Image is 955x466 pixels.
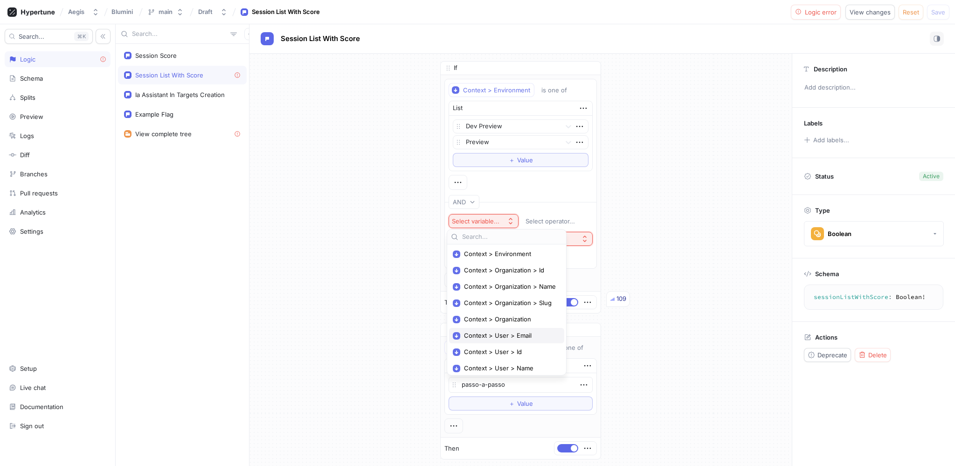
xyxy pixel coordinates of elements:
div: Example Flag [135,111,173,118]
input: Search... [462,232,562,242]
span: View changes [850,9,891,15]
div: Aegis [68,8,84,16]
div: Analytics [20,209,46,216]
span: Session List With Score [281,35,360,42]
button: AND [449,195,479,209]
span: ＋ [509,401,515,406]
button: Aegis [64,4,103,20]
span: Value [517,401,533,406]
span: Save [931,9,945,15]
div: K [74,32,89,41]
div: Select operator... [526,217,575,225]
span: Delete [868,352,887,358]
p: Type [815,207,830,214]
div: main [159,8,173,16]
button: main [144,4,187,20]
div: 109 [616,294,626,304]
span: Value [517,157,533,163]
div: Boolean [828,230,851,238]
div: Select variable... [452,217,499,225]
span: Context > Environment [464,250,556,258]
div: Documentation [20,403,63,410]
p: Labels [804,119,823,127]
span: Context > Organization [464,315,556,323]
div: Draft [198,8,213,16]
div: Session List With Score [135,71,203,79]
button: is one of [537,83,581,97]
span: Context > User > Email [464,332,556,340]
p: Then [444,444,459,453]
button: Select variable... [449,214,519,228]
button: Context > Environment [449,83,534,97]
span: Search... [19,34,44,39]
button: Add labels... [801,134,852,146]
span: Deprecate [817,352,847,358]
button: is one of [554,341,597,355]
div: Schema [20,75,43,82]
button: Draft [194,4,231,20]
span: Context > User > Name [464,364,556,372]
span: ＋ [509,157,515,163]
p: Actions [815,334,837,341]
div: Logs [20,132,34,139]
button: Select operator... [521,214,588,228]
p: Add description... [800,80,947,96]
div: AND [453,198,466,206]
div: Session Score [135,52,177,59]
div: Setup [20,365,37,372]
p: Status [815,170,834,183]
span: Context > Organization > Slug [464,299,556,307]
div: Splits [20,94,35,101]
button: Delete [855,348,891,362]
a: Documentation [5,399,111,415]
button: Search...K [5,29,93,44]
div: Ia Assistant In Targets Creation [135,91,225,98]
button: Save [927,5,949,20]
span: Context > User > Id [464,348,556,356]
div: Preview [20,113,43,120]
div: Live chat [20,384,46,391]
div: Context > Environment [463,86,530,94]
button: ＋Value [449,396,593,410]
span: Reset [903,9,919,15]
button: Logic error [791,5,841,20]
span: Logic error [805,9,837,15]
div: Branches [20,170,48,178]
span: Blumini [111,8,133,15]
div: Sign out [20,422,44,430]
button: Deprecate [804,348,851,362]
p: Description [814,65,847,73]
span: Context > Organization > Id [464,266,556,274]
button: ＋Value [453,153,588,167]
button: Reset [899,5,923,20]
div: List [453,104,463,113]
span: Context > Organization > Name [464,283,556,291]
button: View changes [845,5,895,20]
div: is one of [541,86,567,94]
div: View complete tree [135,130,192,138]
p: Schema [815,270,839,278]
button: Boolean [804,221,944,246]
p: If [454,63,457,73]
textarea: sessionListWithScore: Boolean! [808,289,939,306]
div: Settings [20,228,43,235]
div: Active [923,172,940,181]
input: Search... [132,29,227,39]
div: Diff [20,151,30,159]
div: Logic [20,56,35,63]
div: Session List With Score [252,7,320,17]
div: Pull requests [20,189,58,197]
